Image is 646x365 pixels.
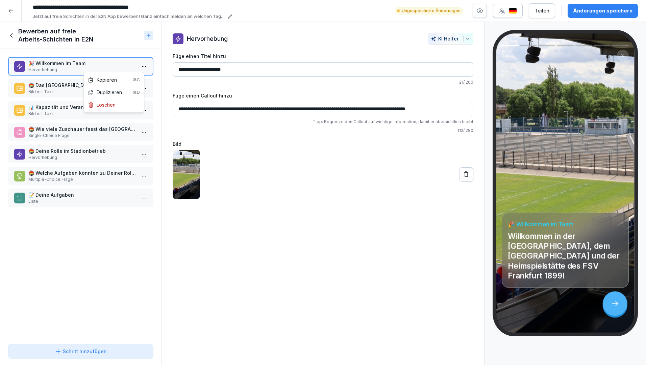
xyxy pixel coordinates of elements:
div: KI Helfer [431,36,470,41]
div: Löschen [88,101,116,108]
div: Duplizieren [88,89,140,96]
img: de.svg [509,8,517,14]
div: Kopieren [88,76,140,83]
div: ⌘C [133,77,140,83]
div: Änderungen speichern [573,7,632,15]
div: ⌘D [133,89,140,95]
div: Teilen [535,7,549,15]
